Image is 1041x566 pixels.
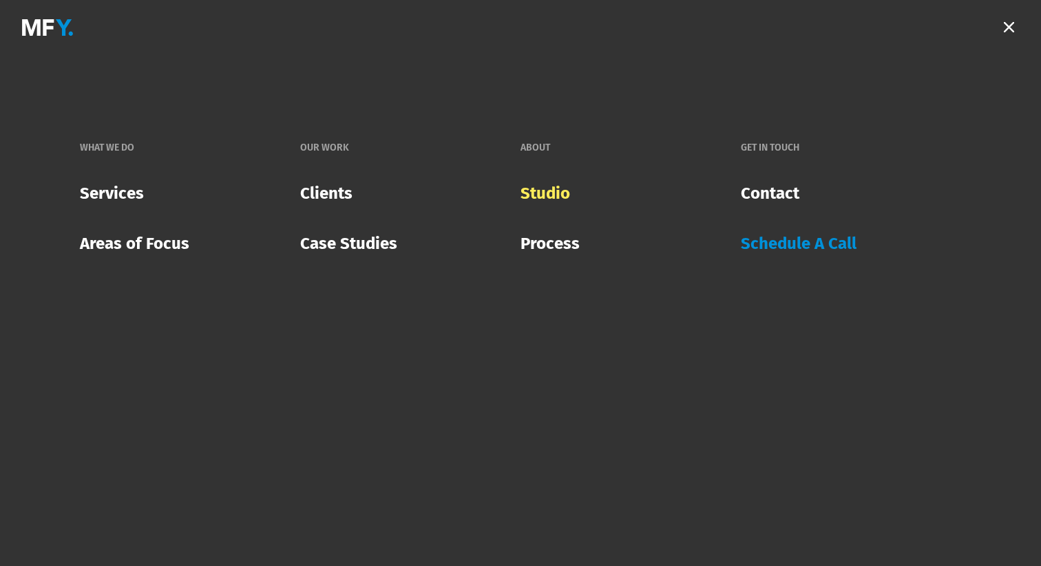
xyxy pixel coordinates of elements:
[741,173,799,213] a: Contact
[80,224,189,263] a: Areas of Focus
[80,133,141,163] a: What We Do
[300,133,356,163] a: Our Work
[300,173,353,213] a: Clients
[300,224,397,263] a: Case Studies
[80,173,144,213] a: Services
[741,133,806,163] a: Get In Touch
[741,224,856,263] a: Schedule A Call
[520,133,557,163] a: About
[520,224,580,263] a: Process
[520,173,570,213] a: Studio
